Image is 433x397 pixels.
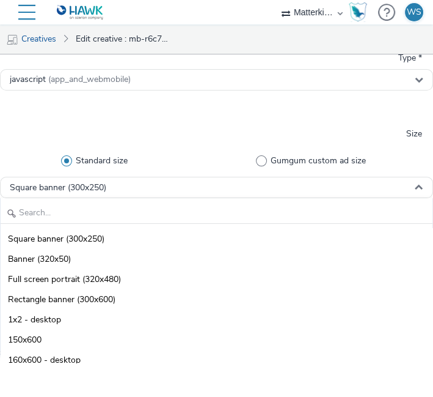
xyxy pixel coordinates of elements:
label: Size [401,123,427,140]
span: Square banner (300x250) [8,233,104,245]
span: (app_and_webmobile) [48,73,131,85]
a: Edit creative : mb-r6c7wdsn_ini_makro_dis_kinesso_display-do_perf_hrc_300x250_nazomer-wittewijn_t... [70,24,178,54]
span: Standard size [76,155,128,167]
input: Search... [1,202,432,224]
span: 150x600 [8,334,42,346]
img: Hawk Academy [349,2,367,22]
span: Gumgum custom ad size [271,155,366,167]
label: Type * [393,47,427,64]
span: 160x600 - desktop [8,354,81,366]
img: mobile [6,34,18,46]
span: javascript [10,75,131,85]
span: Square banner (300x250) [10,183,106,193]
img: undefined Logo [57,5,104,20]
span: Rectangle banner (300x600) [8,294,115,306]
a: Hawk Academy [349,2,372,22]
span: Full screen portrait (320x480) [8,273,121,286]
span: Banner (320x50) [8,253,71,265]
span: 1x2 - desktop [8,314,61,326]
div: WS [407,3,421,21]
